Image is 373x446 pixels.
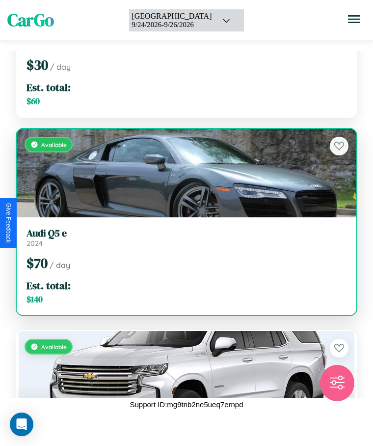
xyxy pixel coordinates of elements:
[50,260,70,270] span: / day
[41,141,67,149] span: Available
[41,343,67,351] span: Available
[27,254,48,272] span: $ 70
[130,398,243,411] p: Support ID: mg9tnb2ne5ueq7ernpd
[27,56,48,74] span: $ 30
[27,80,71,94] span: Est. total:
[27,278,71,293] span: Est. total:
[132,12,212,21] div: [GEOGRAPHIC_DATA]
[50,62,71,72] span: / day
[27,95,40,107] span: $ 60
[132,21,212,29] div: 9 / 24 / 2026 - 9 / 26 / 2026
[7,8,54,32] span: CarGo
[10,413,33,436] div: Open Intercom Messenger
[27,227,346,248] a: Audi Q5 e2024
[27,294,43,305] span: $ 140
[27,227,346,239] h3: Audi Q5 e
[5,203,12,243] div: Give Feedback
[27,239,43,248] span: 2024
